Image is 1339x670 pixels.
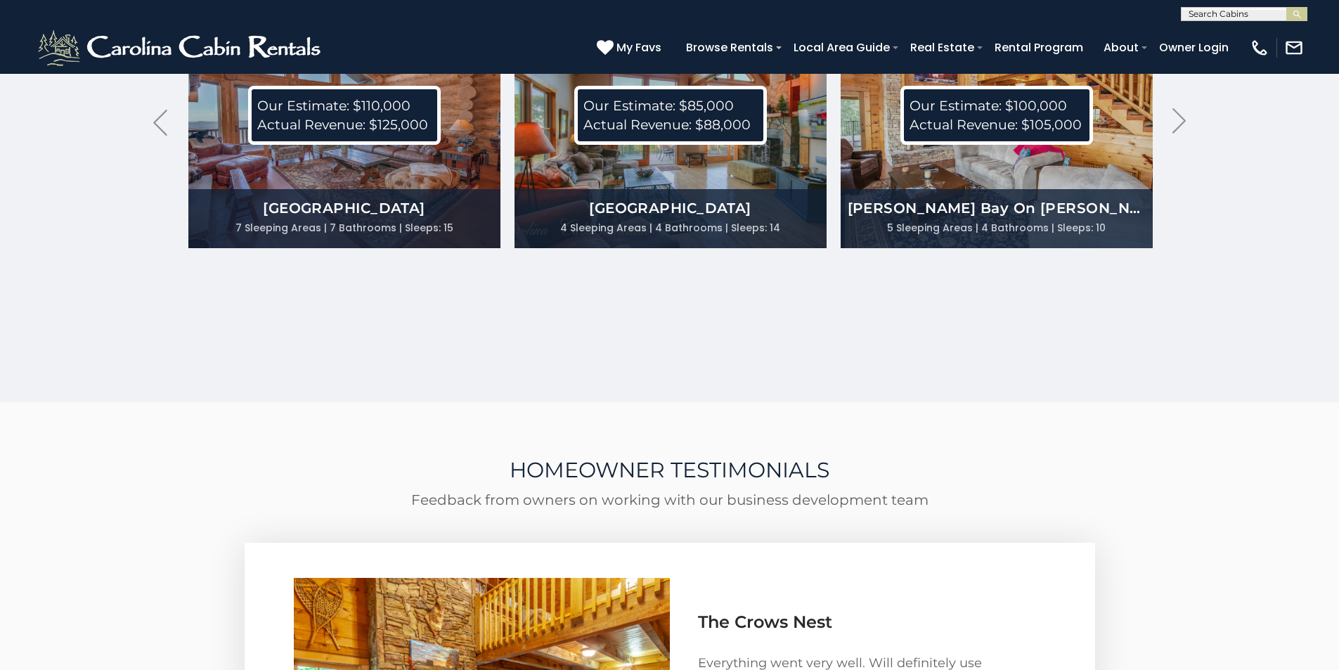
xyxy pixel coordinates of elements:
[903,35,981,60] a: Real Estate
[655,218,728,238] li: 4 Bathrooms
[981,218,1054,238] li: 4 Bathrooms
[731,218,780,238] li: Sleeps: 14
[515,198,827,218] h4: [GEOGRAPHIC_DATA]
[900,86,1093,145] p: Our Estimate: $100,000 Actual Revenue: $105,000
[841,2,1153,248] a: Our Estimate: $100,000Actual Revenue: $105,000 [PERSON_NAME] Bay on [PERSON_NAME] Lake 5 Sleeping...
[1152,35,1236,60] a: Owner Login
[597,39,665,57] a: My Favs
[330,218,402,238] li: 7 Bathrooms
[560,218,652,238] li: 4 Sleeping Areas
[1284,38,1304,58] img: mail-regular-white.png
[787,35,897,60] a: Local Area Guide
[698,613,1046,631] h3: The Crows Nest
[188,198,500,218] h4: [GEOGRAPHIC_DATA]
[1250,38,1269,58] img: phone-regular-white.png
[616,39,661,56] span: My Favs
[405,218,453,238] li: Sleeps: 15
[988,35,1090,60] a: Rental Program
[248,86,441,145] p: Our Estimate: $110,000 Actual Revenue: $125,000
[887,218,978,238] li: 5 Sleeping Areas
[679,35,780,60] a: Browse Rentals
[91,403,1248,482] h2: HOMEOWNER TESTIMONIALS
[841,198,1153,218] h4: [PERSON_NAME] Bay on [PERSON_NAME] Lake
[1097,35,1146,60] a: About
[35,27,327,69] img: White-1-2.png
[235,218,327,238] li: 7 Sleeping Areas
[1057,218,1106,238] li: Sleeps: 10
[515,2,827,248] a: Our Estimate: $85,000Actual Revenue: $88,000 [GEOGRAPHIC_DATA] 4 Sleeping Areas 4 Bathrooms Sleep...
[350,492,990,508] p: Feedback from owners on working with our business development team
[188,2,500,248] a: Our Estimate: $110,000Actual Revenue: $125,000 [GEOGRAPHIC_DATA] 7 Sleeping Areas 7 Bathrooms Sle...
[574,86,767,145] p: Our Estimate: $85,000 Actual Revenue: $88,000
